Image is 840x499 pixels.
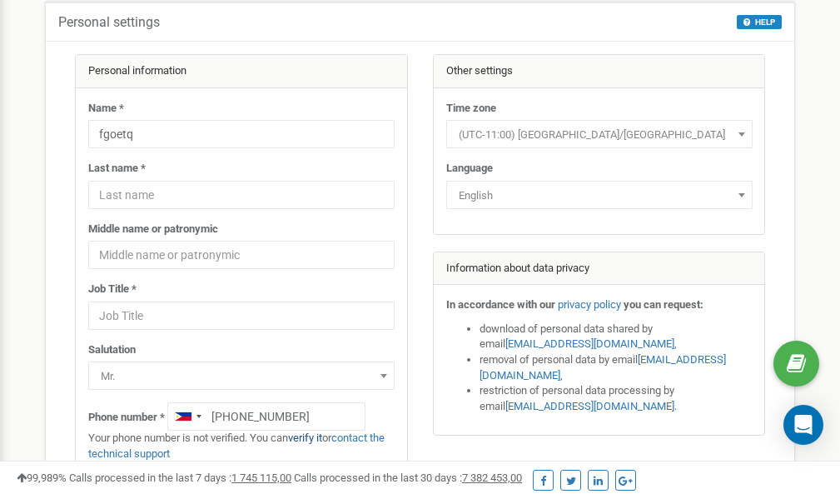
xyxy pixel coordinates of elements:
[88,410,165,426] label: Phone number *
[88,222,218,237] label: Middle name or patronymic
[624,298,703,311] strong: you can request:
[737,15,782,29] button: HELP
[294,472,522,484] span: Calls processed in the last 30 days :
[505,400,674,412] a: [EMAIL_ADDRESS][DOMAIN_NAME]
[76,55,407,88] div: Personal information
[88,342,136,358] label: Salutation
[446,298,555,311] strong: In accordance with our
[88,431,395,462] p: Your phone number is not verified. You can or
[446,120,753,148] span: (UTC-11:00) Pacific/Midway
[17,472,67,484] span: 99,989%
[88,302,395,330] input: Job Title
[88,120,395,148] input: Name
[505,337,674,350] a: [EMAIL_ADDRESS][DOMAIN_NAME]
[168,403,206,430] div: Telephone country code
[558,298,621,311] a: privacy policy
[94,365,389,388] span: Mr.
[462,472,522,484] u: 7 382 453,00
[88,432,385,460] a: contact the technical support
[88,362,395,390] span: Mr.
[452,123,747,147] span: (UTC-11:00) Pacific/Midway
[446,101,496,117] label: Time zone
[88,101,124,117] label: Name *
[88,241,395,269] input: Middle name or patronymic
[446,161,493,177] label: Language
[288,432,322,444] a: verify it
[88,282,137,297] label: Job Title *
[88,161,146,177] label: Last name *
[480,352,753,383] li: removal of personal data by email ,
[167,402,365,431] input: +1-800-555-55-55
[434,55,765,88] div: Other settings
[446,181,753,209] span: English
[452,184,747,207] span: English
[783,405,823,445] div: Open Intercom Messenger
[58,15,160,30] h5: Personal settings
[480,353,726,382] a: [EMAIL_ADDRESS][DOMAIN_NAME]
[434,252,765,286] div: Information about data privacy
[69,472,291,484] span: Calls processed in the last 7 days :
[480,322,753,352] li: download of personal data shared by email ,
[88,181,395,209] input: Last name
[231,472,291,484] u: 1 745 115,00
[480,383,753,414] li: restriction of personal data processing by email .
